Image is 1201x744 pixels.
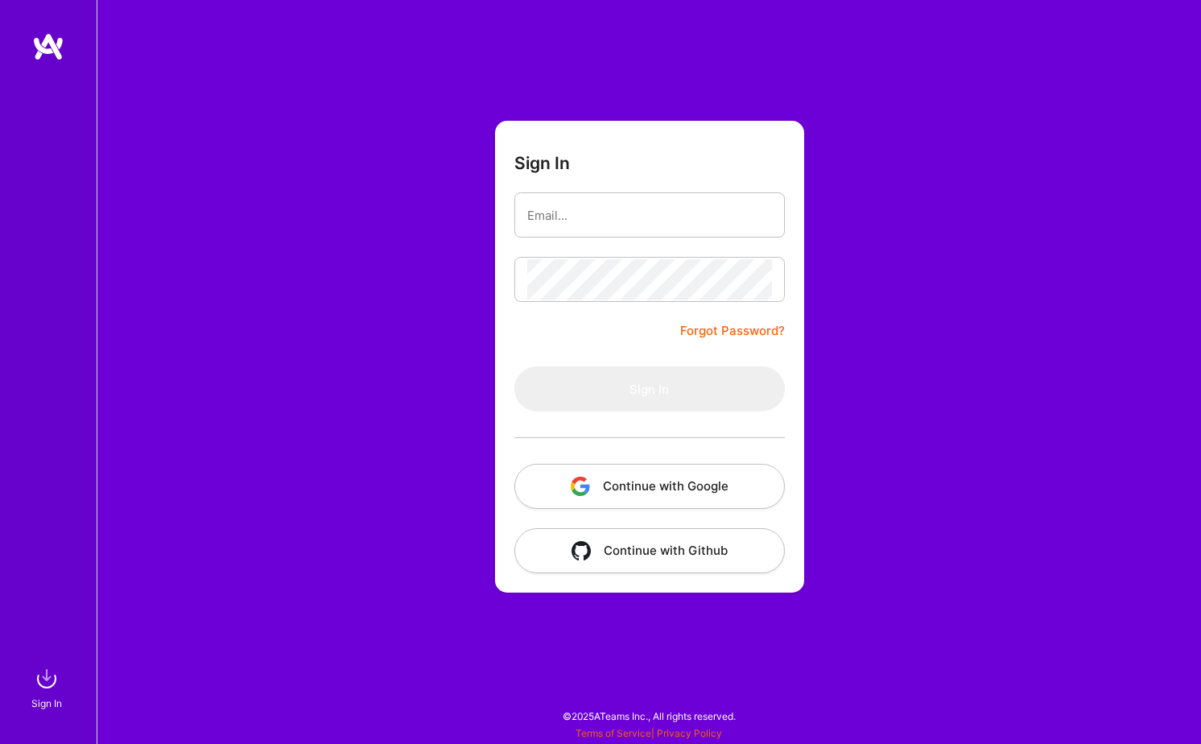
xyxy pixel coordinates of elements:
[514,464,785,509] button: Continue with Google
[657,727,722,739] a: Privacy Policy
[527,195,772,236] input: Email...
[97,696,1201,736] div: © 2025 ATeams Inc., All rights reserved.
[514,153,570,173] h3: Sign In
[576,727,651,739] a: Terms of Service
[572,541,591,560] img: icon
[576,727,722,739] span: |
[680,321,785,341] a: Forgot Password?
[31,695,62,712] div: Sign In
[34,663,63,712] a: sign inSign In
[31,663,63,695] img: sign in
[514,528,785,573] button: Continue with Github
[32,32,64,61] img: logo
[571,477,590,496] img: icon
[514,366,785,411] button: Sign In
